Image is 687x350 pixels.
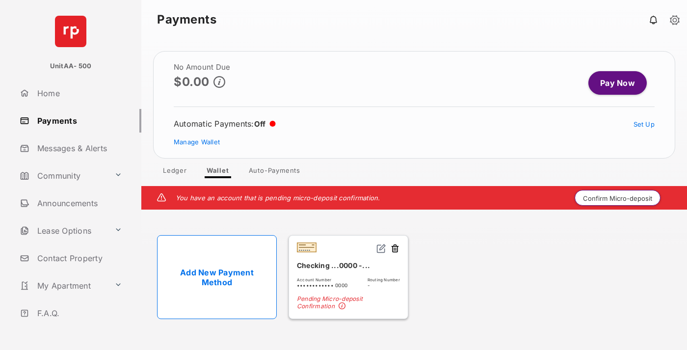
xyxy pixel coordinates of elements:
div: Checking ...0000 -... [297,257,400,273]
a: Manage Wallet [174,138,220,146]
a: Lease Options [16,219,110,242]
a: Payments [16,109,141,133]
h2: No Amount Due [174,63,230,71]
strong: Payments [157,14,216,26]
span: Off [254,119,266,129]
a: Contact Property [16,246,141,270]
span: Account Number [297,277,347,282]
a: My Apartment [16,274,110,297]
a: Auto-Payments [241,166,308,178]
span: Routing Number [368,277,400,282]
a: Ledger [155,166,195,178]
span: •••••••••••• 0000 [297,282,347,288]
a: Community [16,164,110,188]
a: F.A.Q. [16,301,141,325]
img: svg+xml;base64,PHN2ZyB4bWxucz0iaHR0cDovL3d3dy53My5vcmcvMjAwMC9zdmciIHdpZHRoPSI2NCIgaGVpZ2h0PSI2NC... [55,16,86,47]
span: Pending Micro-deposit Confirmation [297,295,400,311]
a: Add New Payment Method [157,235,277,319]
a: Wallet [199,166,237,178]
a: Messages & Alerts [16,136,141,160]
p: $0.00 [174,75,210,88]
em: You have an account that is pending micro-deposit confirmation. [176,194,380,202]
a: Home [16,81,141,105]
span: - [368,282,400,288]
div: Automatic Payments : [174,119,276,129]
button: Confirm Micro-deposit [575,190,661,206]
a: Announcements [16,191,141,215]
a: Set Up [634,120,655,128]
p: UnitAA- 500 [50,61,92,71]
img: svg+xml;base64,PHN2ZyB2aWV3Qm94PSIwIDAgMjQgMjQiIHdpZHRoPSIxNiIgaGVpZ2h0PSIxNiIgZmlsbD0ibm9uZSIgeG... [376,243,386,253]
